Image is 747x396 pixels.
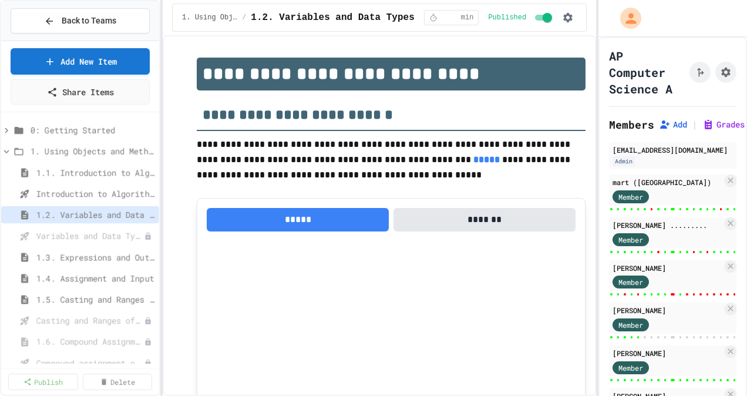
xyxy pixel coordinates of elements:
[36,251,154,263] span: 1.3. Expressions and Output [New]
[83,374,153,390] a: Delete
[242,13,246,22] span: /
[36,187,154,200] span: Introduction to Algorithms, Programming, and Compilers
[8,374,78,390] a: Publish
[36,335,144,348] span: 1.6. Compound Assignment Operators
[251,11,414,25] span: 1.2. Variables and Data Types
[36,293,154,306] span: 1.5. Casting and Ranges of Values
[11,79,150,105] a: Share Items
[182,13,237,22] span: 1. Using Objects and Methods
[650,298,735,348] iframe: chat widget
[609,48,685,97] h1: AP Computer Science A
[715,62,736,83] button: Assignment Settings
[144,359,152,367] div: Unpublished
[689,62,711,83] button: Click to see fork details
[608,5,644,32] div: My Account
[698,349,735,384] iframe: chat widget
[36,314,144,327] span: Casting and Ranges of variables - Quiz
[659,119,687,130] button: Add
[618,192,643,202] span: Member
[36,209,154,221] span: 1.2. Variables and Data Types
[144,338,152,346] div: Unpublished
[11,8,150,33] button: Back to Teams
[36,357,144,369] span: Compound assignment operators - Quiz
[618,277,643,287] span: Member
[36,272,154,284] span: 1.4. Assignment and Input
[461,13,474,22] span: min
[613,305,722,316] div: [PERSON_NAME]
[702,119,745,130] button: Grades
[62,15,116,27] span: Back to Teams
[488,13,526,22] span: Published
[144,317,152,325] div: Unpublished
[36,230,144,242] span: Variables and Data Types - Quiz
[618,320,643,330] span: Member
[613,220,722,230] div: [PERSON_NAME] .........
[36,166,154,179] span: 1.1. Introduction to Algorithms, Programming, and Compilers
[613,145,733,155] div: [EMAIL_ADDRESS][DOMAIN_NAME]
[609,116,654,133] h2: Members
[613,263,722,273] div: [PERSON_NAME]
[31,145,154,157] span: 1. Using Objects and Methods
[144,232,152,240] div: Unpublished
[11,48,150,75] a: Add New Item
[613,348,722,358] div: [PERSON_NAME]
[618,363,643,373] span: Member
[613,177,722,187] div: mart ([GEOGRAPHIC_DATA])
[613,156,635,166] div: Admin
[31,124,154,136] span: 0: Getting Started
[692,118,698,132] span: |
[618,234,643,245] span: Member
[488,11,554,25] div: Content is published and visible to students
